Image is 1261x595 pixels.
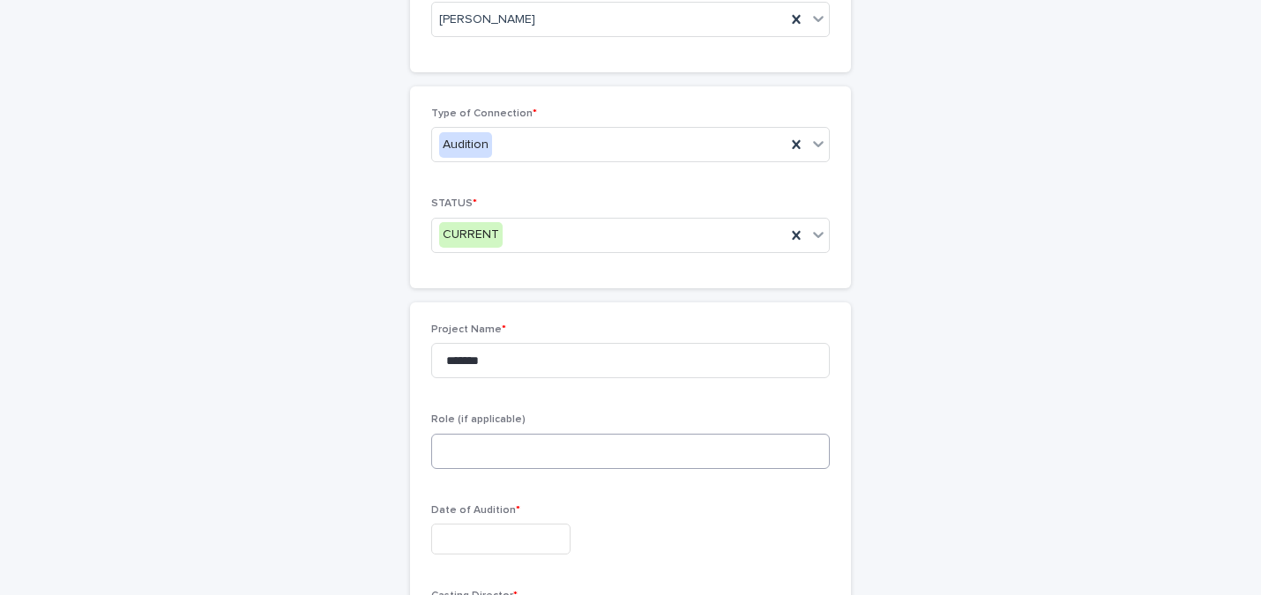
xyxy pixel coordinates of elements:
[431,198,477,209] span: STATUS
[439,11,535,29] span: [PERSON_NAME]
[439,222,503,248] div: CURRENT
[431,108,537,119] span: Type of Connection
[439,132,492,158] div: Audition
[431,324,506,335] span: Project Name
[431,414,526,425] span: Role (if applicable)
[431,505,520,516] span: Date of Audition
